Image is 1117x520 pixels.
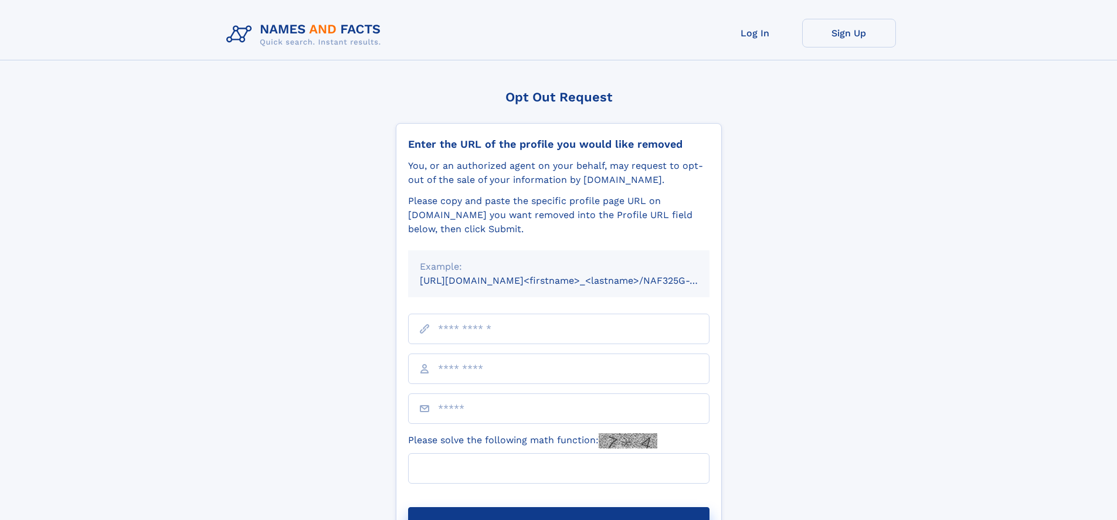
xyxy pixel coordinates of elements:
[408,159,709,187] div: You, or an authorized agent on your behalf, may request to opt-out of the sale of your informatio...
[396,90,722,104] div: Opt Out Request
[408,194,709,236] div: Please copy and paste the specific profile page URL on [DOMAIN_NAME] you want removed into the Pr...
[222,19,391,50] img: Logo Names and Facts
[802,19,896,47] a: Sign Up
[408,138,709,151] div: Enter the URL of the profile you would like removed
[408,433,657,448] label: Please solve the following math function:
[420,260,698,274] div: Example:
[420,275,732,286] small: [URL][DOMAIN_NAME]<firstname>_<lastname>/NAF325G-xxxxxxxx
[708,19,802,47] a: Log In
